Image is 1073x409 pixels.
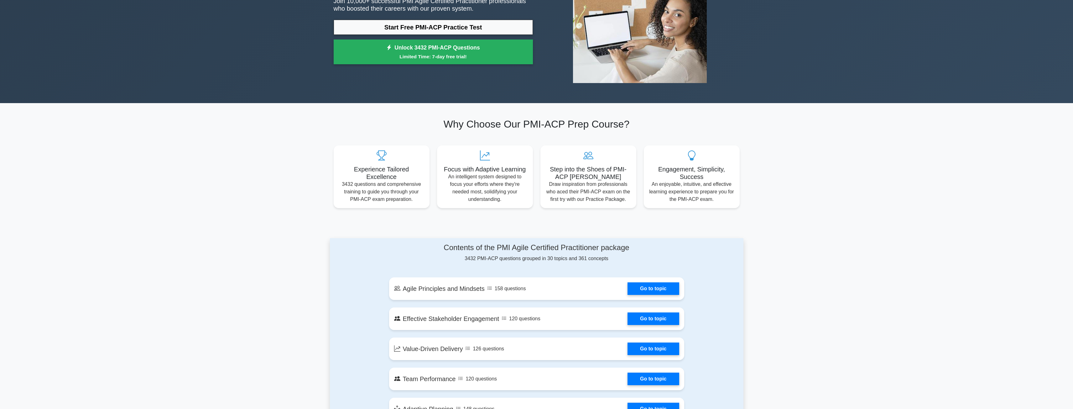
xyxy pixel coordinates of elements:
[628,343,679,355] a: Go to topic
[334,39,533,65] a: Unlock 3432 PMI-ACP QuestionsLimited Time: 7-day free trial!
[545,165,631,181] h5: Step into the Shoes of PMI-ACP [PERSON_NAME]
[389,243,684,252] h4: Contents of the PMI Agile Certified Practitioner package
[339,165,425,181] h5: Experience Tailored Excellence
[339,181,425,203] p: 3432 questions and comprehensive training to guide you through your PMI-ACP exam preparation.
[628,373,679,385] a: Go to topic
[442,165,528,173] h5: Focus with Adaptive Learning
[334,118,740,130] h2: Why Choose Our PMI-ACP Prep Course?
[545,181,631,203] p: Draw inspiration from professionals who aced their PMI-ACP exam on the first try with our Practic...
[649,181,735,203] p: An enjoyable, intuitive, and effective learning experience to prepare you for the PMI-ACP exam.
[341,53,525,60] small: Limited Time: 7-day free trial!
[334,20,533,35] a: Start Free PMI-ACP Practice Test
[628,312,679,325] a: Go to topic
[389,243,684,262] div: 3432 PMI-ACP questions grouped in 30 topics and 361 concepts
[442,173,528,203] p: An intelligent system designed to focus your efforts where they're needed most, solidifying your ...
[649,165,735,181] h5: Engagement, Simplicity, Success
[628,282,679,295] a: Go to topic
